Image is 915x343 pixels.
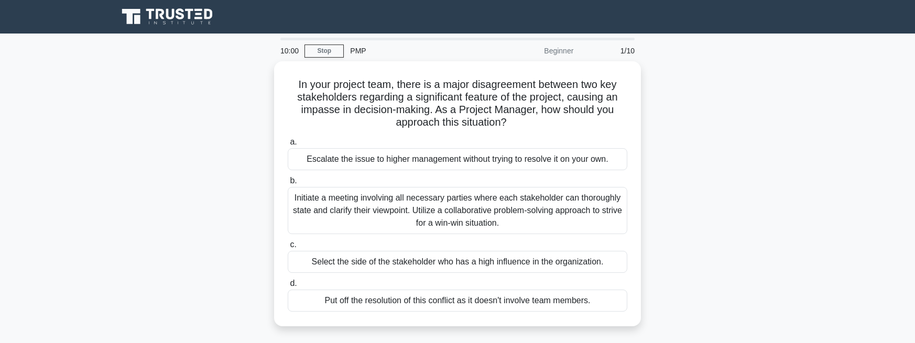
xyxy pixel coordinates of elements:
[290,240,296,249] span: c.
[288,290,627,312] div: Put off the resolution of this conflict as it doesn't involve team members.
[344,40,488,61] div: PMP
[580,40,641,61] div: 1/10
[290,176,297,185] span: b.
[274,40,304,61] div: 10:00
[488,40,580,61] div: Beginner
[287,78,628,129] h5: In your project team, there is a major disagreement between two key stakeholders regarding a sign...
[288,187,627,234] div: Initiate a meeting involving all necessary parties where each stakeholder can thoroughly state an...
[288,148,627,170] div: Escalate the issue to higher management without trying to resolve it on your own.
[304,45,344,58] a: Stop
[288,251,627,273] div: Select the side of the stakeholder who has a high influence in the organization.
[290,137,297,146] span: a.
[290,279,297,287] span: d.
